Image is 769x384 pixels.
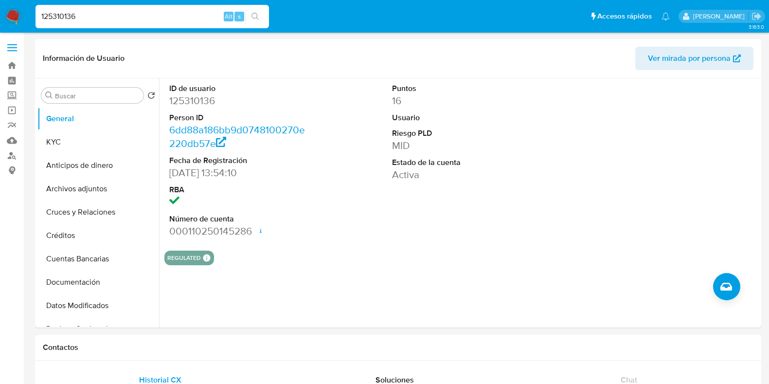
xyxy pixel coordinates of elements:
dt: ID de usuario [169,83,308,94]
dd: [DATE] 13:54:10 [169,166,308,180]
button: KYC [37,130,159,154]
dt: Puntos [392,83,531,94]
span: Alt [225,12,232,21]
button: Datos Modificados [37,294,159,317]
dt: Usuario [392,112,531,123]
span: Ver mirada por persona [648,47,731,70]
dt: Número de cuenta [169,214,308,224]
dt: Fecha de Registración [169,155,308,166]
h1: Información de Usuario [43,54,125,63]
button: Créditos [37,224,159,247]
input: Buscar [55,91,140,100]
dd: MID [392,139,531,152]
button: Cruces y Relaciones [37,201,159,224]
button: Documentación [37,271,159,294]
a: Salir [751,11,762,21]
span: s [238,12,241,21]
button: Archivos adjuntos [37,177,159,201]
button: Ver mirada por persona [635,47,753,70]
dt: RBA [169,184,308,195]
h1: Contactos [43,343,753,352]
span: Accesos rápidos [597,11,652,21]
dt: Person ID [169,112,308,123]
a: 6dd88a186bb9d0748100270e220db57e [169,123,305,150]
button: Volver al orden por defecto [147,91,155,102]
input: Buscar usuario o caso... [36,10,269,23]
button: search-icon [245,10,265,23]
a: Notificaciones [662,12,670,20]
button: General [37,107,159,130]
button: Cuentas Bancarias [37,247,159,271]
p: felipe.cayon@mercadolibre.com [693,12,748,21]
button: Buscar [45,91,53,99]
dt: Riesgo PLD [392,128,531,139]
dd: 125310136 [169,94,308,108]
dd: 16 [392,94,531,108]
dd: Activa [392,168,531,182]
dt: Estado de la cuenta [392,157,531,168]
button: Anticipos de dinero [37,154,159,177]
button: Devices Geolocation [37,317,159,341]
dd: 000110250145286 [169,224,308,238]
